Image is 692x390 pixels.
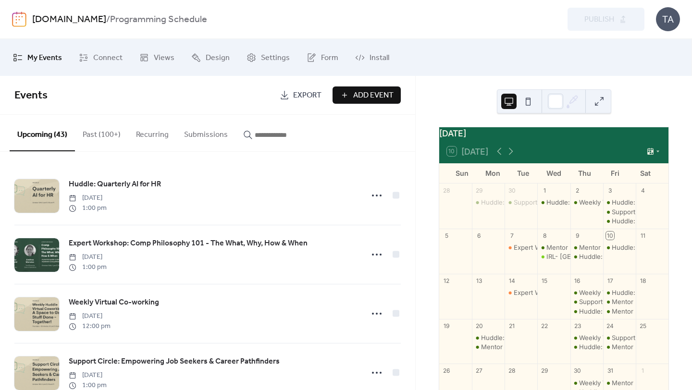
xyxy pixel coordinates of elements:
div: 24 [606,322,614,330]
div: Huddle: Neuroinclusion in Practice Series- Session 1: Authenticity vs. Psychological Agency at Work [603,217,636,225]
div: 3 [606,186,614,195]
div: 30 [573,367,581,375]
button: Add Event [333,86,401,104]
div: Support Circle: Empowering Job Seekers & Career Pathfinders [570,297,603,306]
a: My Events [6,43,69,72]
span: 12:00 pm [69,321,111,331]
div: Huddle: Gatherings That Resonate: Meeting People Where They Are [570,252,603,261]
div: Mentor Moments with Luck Dookchitra-Reframing Your Strengths [603,342,636,351]
div: 25 [639,322,647,330]
div: Expert Workshop: Strategic Leave Policies: Balancing Cost, Compliance and Coverage [505,243,537,252]
a: Design [184,43,237,72]
div: Sun [447,163,478,183]
div: 10 [606,232,614,240]
div: Weekly Virtual Co-working [570,378,603,387]
a: Huddle: Quarterly AI for HR [69,178,161,191]
div: Huddle: Rethinking “Executive Presence” for Neurodivergent Professionals [603,288,636,297]
div: Mentor Moments with Angela Cheng-Cimini- Building Influence [472,342,505,351]
div: IRL- Long Island Happy Hour [537,252,570,261]
div: Mentor Moments with Rebecca Price-Adjusting your communication so it lands [603,307,636,316]
div: 2 [573,186,581,195]
div: 18 [639,277,647,285]
a: Form [299,43,346,72]
a: Weekly Virtual Co-working [69,296,159,309]
div: Mentor Moments with Anna Lenhardt -Find stability while driving impact [537,243,570,252]
div: 19 [443,322,451,330]
a: Support Circle: Empowering Job Seekers & Career Pathfinders [69,355,280,368]
div: Huddle: Quarterly AI for HR [603,243,636,252]
span: Views [154,50,174,65]
span: 1:00 pm [69,203,107,213]
div: 30 [508,186,516,195]
div: Tue [508,163,539,183]
div: Huddle: HR-preneurs Connect [579,342,671,351]
div: [DATE] [439,127,668,140]
div: 17 [606,277,614,285]
a: Expert Workshop: Comp Philosophy 101 - The What, Why, How & When [69,237,308,250]
div: Sat [630,163,661,183]
div: 6 [475,232,483,240]
span: Huddle: Quarterly AI for HR [69,179,161,190]
div: Weekly Virtual Co-working [579,288,659,297]
div: Mentor Moments with Suzan Bond- Leading Through Org Change [603,378,636,387]
span: Form [321,50,338,65]
div: Thu [569,163,600,183]
div: 1 [639,367,647,375]
div: 31 [606,367,614,375]
div: Mentor Moments with Jen Fox-Navigating Professional Reinvention [603,297,636,306]
div: 4 [639,186,647,195]
button: Submissions [176,115,235,150]
div: Huddle: Career Clarity for the Chronically Capable [570,307,603,316]
b: Programming Schedule [110,11,207,29]
div: Weekly Virtual Co-working [570,288,603,297]
div: Weekly Virtual Co-working [579,198,659,207]
div: Mentor Moments with Michele Richman - Harness the art of storytelling for lasting impact [570,243,603,252]
div: 22 [541,322,549,330]
div: Huddle: Connect! Team Coaches [603,198,636,207]
div: Weekly Virtual Co-working [579,378,659,387]
button: Past (100+) [75,115,128,150]
div: Weekly Virtual Co-working [570,198,603,207]
div: 9 [573,232,581,240]
span: 1:00 pm [69,262,107,272]
a: [DOMAIN_NAME] [32,11,106,29]
a: Export [272,86,329,104]
div: Huddle: HR-preneurs Connect [570,342,603,351]
div: 28 [508,367,516,375]
div: TA [656,7,680,31]
div: Mentor Moments with [PERSON_NAME]- Building Influence [481,342,660,351]
div: Huddle: The Missing Piece in Your 2026 Plan: Team Effectiveness [537,198,570,207]
div: 29 [475,186,483,195]
span: [DATE] [69,252,107,262]
div: IRL- [GEOGRAPHIC_DATA] Happy Hour [546,252,664,261]
span: [DATE] [69,311,111,321]
div: 15 [541,277,549,285]
div: 1 [541,186,549,195]
a: Connect [72,43,130,72]
div: 8 [541,232,549,240]
span: Settings [261,50,290,65]
div: Support Circle: Empowering Job Seekers & Career Pathfinders [603,333,636,342]
div: Fri [600,163,630,183]
button: Upcoming (43) [10,115,75,151]
div: Huddle: Leadership Development Session 2: Defining Leadership Competencies [472,198,505,207]
div: 7 [508,232,516,240]
span: Export [293,90,321,101]
div: 13 [475,277,483,285]
a: Settings [239,43,297,72]
div: Support Circle: Empowering Job Seekers & Career Pathfinders [505,198,537,207]
button: Recurring [128,115,176,150]
div: 14 [508,277,516,285]
div: 29 [541,367,549,375]
div: 5 [443,232,451,240]
div: 12 [443,277,451,285]
div: Wed [539,163,569,183]
span: Design [206,50,230,65]
div: Weekly Virtual Co-working [579,333,659,342]
div: 28 [443,186,451,195]
div: Weekly Virtual Co-working [570,333,603,342]
span: My Events [27,50,62,65]
div: 23 [573,322,581,330]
